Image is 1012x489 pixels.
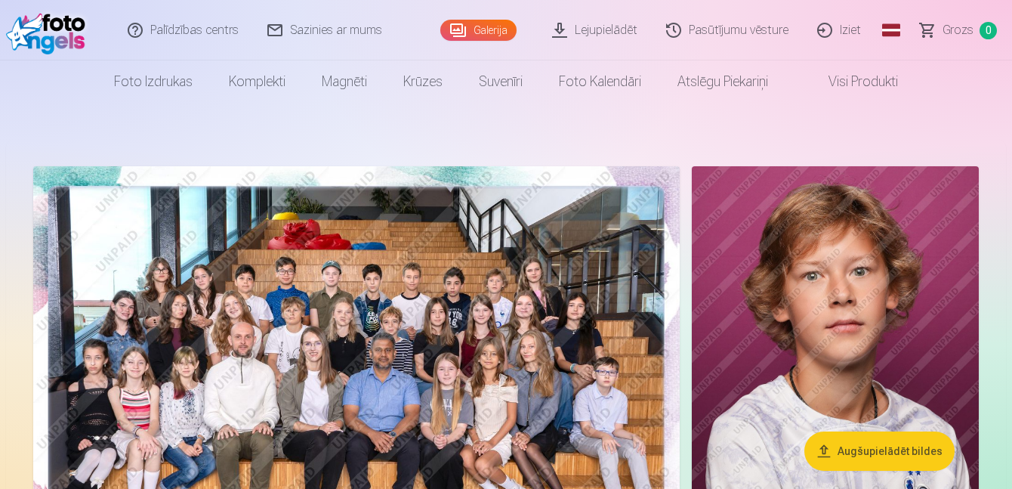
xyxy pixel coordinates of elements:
a: Atslēgu piekariņi [659,60,786,103]
a: Galerija [440,20,517,41]
a: Foto izdrukas [96,60,211,103]
span: 0 [980,22,997,39]
span: Grozs [943,21,973,39]
a: Visi produkti [786,60,916,103]
a: Magnēti [304,60,385,103]
a: Foto kalendāri [541,60,659,103]
button: Augšupielādēt bildes [804,432,955,471]
a: Komplekti [211,60,304,103]
a: Suvenīri [461,60,541,103]
a: Krūzes [385,60,461,103]
img: /fa1 [6,6,93,54]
